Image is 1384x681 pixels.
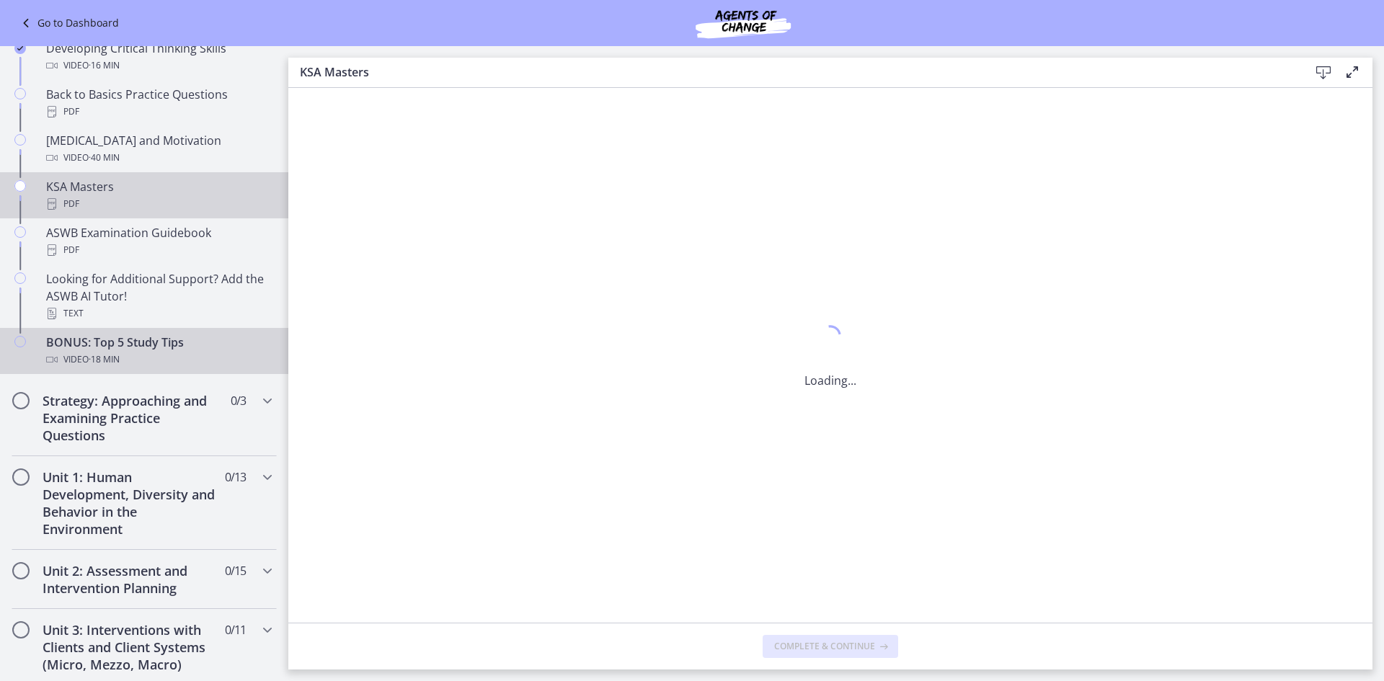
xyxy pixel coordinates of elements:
[46,40,271,74] div: Developing Critical Thinking Skills
[763,635,898,658] button: Complete & continue
[231,392,246,409] span: 0 / 3
[774,641,875,652] span: Complete & continue
[46,149,271,166] div: Video
[89,149,120,166] span: · 40 min
[46,351,271,368] div: Video
[46,57,271,74] div: Video
[46,132,271,166] div: [MEDICAL_DATA] and Motivation
[89,351,120,368] span: · 18 min
[46,241,271,259] div: PDF
[804,372,856,389] p: Loading...
[657,6,830,40] img: Agents of Change
[225,621,246,638] span: 0 / 11
[46,334,271,368] div: BONUS: Top 5 Study Tips
[46,270,271,322] div: Looking for Additional Support? Add the ASWB AI Tutor!
[43,392,218,444] h2: Strategy: Approaching and Examining Practice Questions
[225,468,246,486] span: 0 / 13
[89,57,120,74] span: · 16 min
[43,621,218,673] h2: Unit 3: Interventions with Clients and Client Systems (Micro, Mezzo, Macro)
[46,305,271,322] div: Text
[804,321,856,355] div: 1
[14,43,26,54] i: Completed
[46,86,271,120] div: Back to Basics Practice Questions
[46,178,271,213] div: KSA Masters
[46,224,271,259] div: ASWB Examination Guidebook
[300,63,1286,81] h3: KSA Masters
[46,195,271,213] div: PDF
[43,468,218,538] h2: Unit 1: Human Development, Diversity and Behavior in the Environment
[46,103,271,120] div: PDF
[43,562,218,597] h2: Unit 2: Assessment and Intervention Planning
[17,14,119,32] a: Go to Dashboard
[225,562,246,579] span: 0 / 15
